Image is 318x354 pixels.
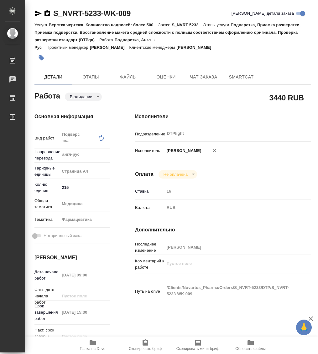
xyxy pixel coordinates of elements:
[60,183,110,192] input: ✎ Введи что-нибудь
[34,23,49,27] p: Услуга
[34,165,60,178] p: Тарифные единицы
[99,38,115,42] p: Работа
[135,188,164,195] p: Ставка
[135,148,164,154] p: Исполнитель
[34,216,60,223] p: Тематика
[135,131,164,137] p: Подразделение
[34,198,60,210] p: Общая тематика
[34,135,60,141] p: Вид работ
[53,9,131,18] a: S_NVRT-5233-WK-009
[158,23,172,27] p: Заказ:
[44,233,83,239] span: Нотариальный заказ
[90,45,129,50] p: [PERSON_NAME]
[34,23,300,42] p: Подверстка, Приемка разверстки, Приемка подверстки, Восстановление макета средней сложности с пол...
[34,287,60,306] p: Факт. дата начала работ
[34,149,60,161] p: Направление перевода
[60,332,110,341] input: Пустое поле
[34,254,110,261] h4: [PERSON_NAME]
[60,199,116,209] div: Медицина
[34,113,110,120] h4: Основная информация
[135,288,164,295] p: Путь на drive
[34,10,42,17] button: Скопировать ссылку для ЯМессенджера
[172,23,203,27] p: S_NVRT-5233
[34,51,48,65] button: Добавить тэг
[44,10,51,17] button: Скопировать ссылку
[34,327,60,346] p: Факт. срок заверш. работ
[46,45,90,50] p: Проектный менеджер
[232,10,294,17] span: [PERSON_NAME] детали заказа
[269,92,304,103] h2: 3440 RUB
[299,321,309,334] span: 🙏
[38,73,68,81] span: Детали
[176,45,216,50] p: [PERSON_NAME]
[164,187,297,196] input: Пустое поле
[164,282,297,299] textarea: /Clients/Novartos_Pharma/Orders/S_NVRT-5233/DTP/S_NVRT-5233-WK-009
[135,226,311,234] h4: Дополнительно
[113,73,143,81] span: Файлы
[119,336,172,354] button: Скопировать бриф
[129,346,162,351] span: Скопировать бриф
[203,23,231,27] p: Этапы услуги
[151,73,181,81] span: Оценки
[162,172,190,177] button: Не оплачена
[224,336,277,354] button: Обновить файлы
[60,308,110,317] input: Пустое поле
[235,346,266,351] span: Обновить файлы
[68,94,94,99] button: В ожидании
[164,202,297,213] div: RUB
[129,45,177,50] p: Клиентские менеджеры
[296,320,312,335] button: 🙏
[208,144,222,157] button: Удалить исполнителя
[189,73,219,81] span: Чат заказа
[34,269,60,281] p: Дата начала работ
[164,243,297,252] input: Пустое поле
[60,166,116,177] div: Страница А4
[172,336,224,354] button: Скопировать мини-бриф
[226,73,256,81] span: SmartCat
[176,346,219,351] span: Скопировать мини-бриф
[60,291,110,301] input: Пустое поле
[135,205,164,211] p: Валюта
[80,346,106,351] span: Папка на Drive
[159,170,197,179] div: В ожидании
[135,258,164,271] p: Комментарий к работе
[60,271,110,280] input: Пустое поле
[34,90,60,101] h2: Работа
[76,73,106,81] span: Этапы
[135,113,311,120] h4: Исполнители
[49,23,158,27] p: Верстка чертежа. Количество надписей: более 500
[66,336,119,354] button: Папка на Drive
[135,241,164,254] p: Последнее изменение
[34,181,60,194] p: Кол-во единиц
[164,148,201,154] p: [PERSON_NAME]
[65,93,102,101] div: В ожидании
[60,214,116,225] div: Фармацевтика
[34,303,60,322] p: Срок завершения работ
[135,170,154,178] h4: Оплата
